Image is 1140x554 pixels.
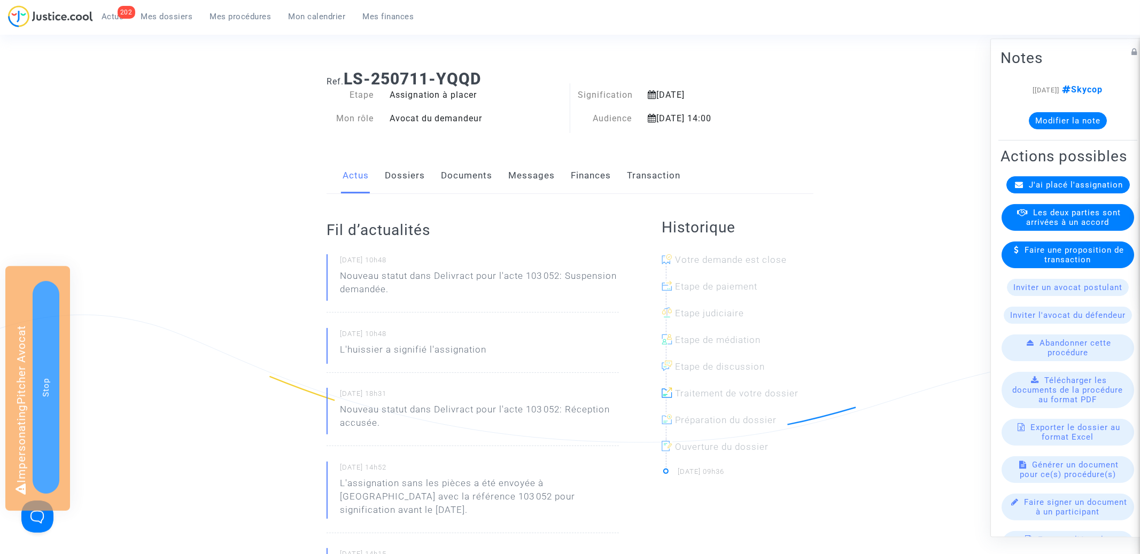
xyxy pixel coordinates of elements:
h2: Fil d’actualités [327,221,619,239]
span: Générer un document pour ce(s) procédure(s) [1020,460,1119,479]
span: Actus [102,12,124,21]
span: Les deux parties sont arrivées à un accord [1027,208,1121,227]
img: jc-logo.svg [8,5,93,27]
p: L'huissier a signifié l'assignation [340,343,486,362]
a: Dossiers [385,158,425,193]
a: Mes procédures [201,9,280,25]
a: Documents [441,158,492,193]
h2: Actions possibles [1001,147,1135,166]
span: Votre demande est close [675,254,787,265]
a: 202Actus [93,9,133,25]
span: Exporter l'état des comptes [1038,535,1113,554]
p: Nouveau statut dans Delivract pour l'acte 103 052: Réception accusée. [340,403,619,435]
a: Actus [343,158,369,193]
div: [DATE] [640,89,779,102]
h2: Historique [662,218,813,237]
div: Mon rôle [319,112,382,125]
a: Finances [571,158,611,193]
span: Inviter l'avocat du défendeur [1010,310,1126,320]
div: Audience [570,112,640,125]
span: Mes finances [363,12,414,21]
a: Mes dossiers [133,9,201,25]
b: LS-250711-YQQD [344,69,481,88]
a: Mes finances [354,9,423,25]
span: Faire signer un document à un participant [1024,497,1127,517]
small: [DATE] 10h48 [340,255,619,269]
span: Exporter le dossier au format Excel [1031,423,1121,442]
span: [[DATE]] [1033,86,1060,94]
span: Télécharger les documents de la procédure au format PDF [1013,376,1123,404]
div: Avocat du demandeur [382,112,570,125]
a: Mon calendrier [280,9,354,25]
span: Inviter un avocat postulant [1013,283,1122,292]
div: Signification [570,89,640,102]
iframe: Help Scout Beacon - Open [21,501,53,533]
span: Ref. [327,76,344,87]
span: Skycop [1060,84,1103,95]
small: [DATE] 14h52 [340,463,619,477]
button: Stop [33,281,59,494]
div: Assignation à placer [382,89,570,102]
small: [DATE] 18h31 [340,389,619,403]
span: Stop [41,378,51,396]
span: J'ai placé l'assignation [1029,180,1123,190]
button: Modifier la note [1029,112,1107,129]
p: Nouveau statut dans Delivract pour l'acte 103 052: Suspension demandée. [340,269,619,301]
p: L'assignation sans les pièces a été envoyée à [GEOGRAPHIC_DATA] avec la référence 103 052 pour si... [340,477,619,522]
span: Abandonner cette procédure [1040,338,1112,357]
div: Etape [319,89,382,102]
span: Mes dossiers [141,12,193,21]
div: 202 [118,6,135,19]
a: Messages [508,158,555,193]
div: Impersonating [5,266,70,511]
div: [DATE] 14:00 [640,112,779,125]
span: Mes procédures [210,12,272,21]
h2: Notes [1001,49,1135,67]
span: Faire une proposition de transaction [1025,245,1125,264]
a: Transaction [627,158,680,193]
span: Mon calendrier [289,12,346,21]
small: [DATE] 10h48 [340,329,619,343]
